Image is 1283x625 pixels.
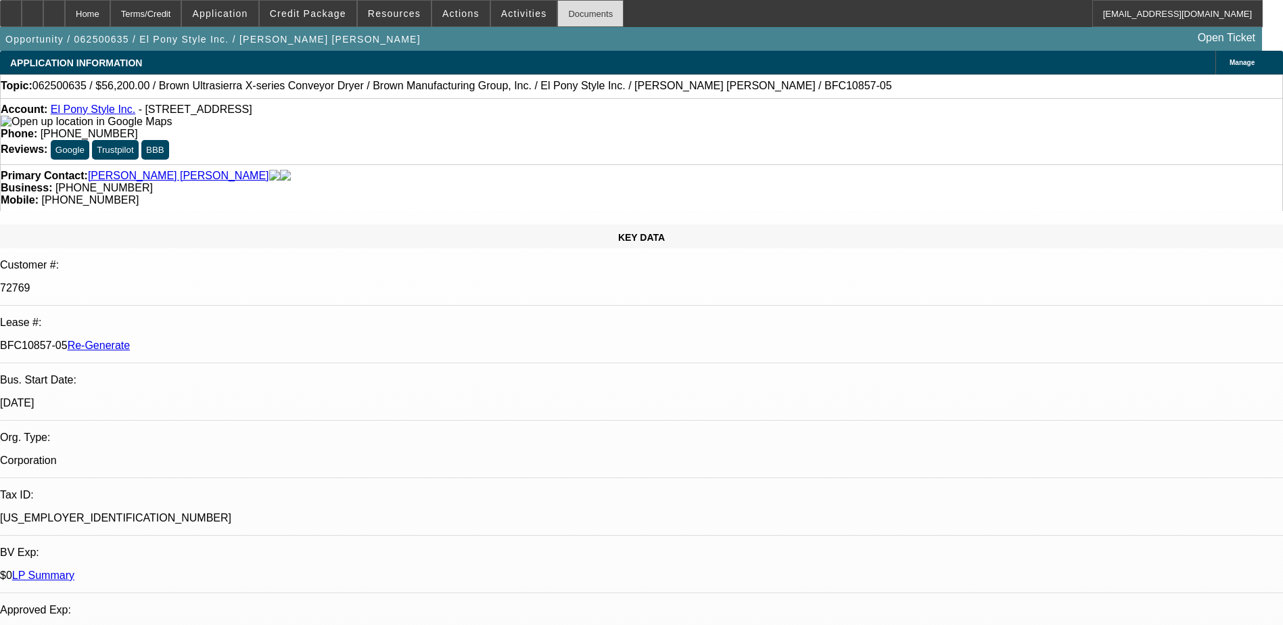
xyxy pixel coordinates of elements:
[432,1,490,26] button: Actions
[88,170,269,182] a: [PERSON_NAME] [PERSON_NAME]
[358,1,431,26] button: Resources
[12,570,74,581] a: LP Summary
[1,194,39,206] strong: Mobile:
[182,1,258,26] button: Application
[41,128,138,139] span: [PHONE_NUMBER]
[442,8,480,19] span: Actions
[55,182,153,193] span: [PHONE_NUMBER]
[1,103,47,115] strong: Account:
[139,103,252,115] span: - [STREET_ADDRESS]
[1230,59,1255,66] span: Manage
[269,170,280,182] img: facebook-icon.png
[1,116,172,128] img: Open up location in Google Maps
[141,140,169,160] button: BBB
[280,170,291,182] img: linkedin-icon.png
[1,128,37,139] strong: Phone:
[501,8,547,19] span: Activities
[51,103,135,115] a: El Pony Style Inc.
[68,340,131,351] a: Re-Generate
[32,80,892,92] span: 062500635 / $56,200.00 / Brown Ultrasierra X-series Conveyor Dryer / Brown Manufacturing Group, I...
[1,80,32,92] strong: Topic:
[41,194,139,206] span: [PHONE_NUMBER]
[1,170,88,182] strong: Primary Contact:
[192,8,248,19] span: Application
[1192,26,1261,49] a: Open Ticket
[5,34,421,45] span: Opportunity / 062500635 / El Pony Style Inc. / [PERSON_NAME] [PERSON_NAME]
[51,140,89,160] button: Google
[1,182,52,193] strong: Business:
[1,143,47,155] strong: Reviews:
[260,1,356,26] button: Credit Package
[368,8,421,19] span: Resources
[92,140,138,160] button: Trustpilot
[491,1,557,26] button: Activities
[270,8,346,19] span: Credit Package
[10,57,142,68] span: APPLICATION INFORMATION
[1,116,172,127] a: View Google Maps
[618,232,665,243] span: KEY DATA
